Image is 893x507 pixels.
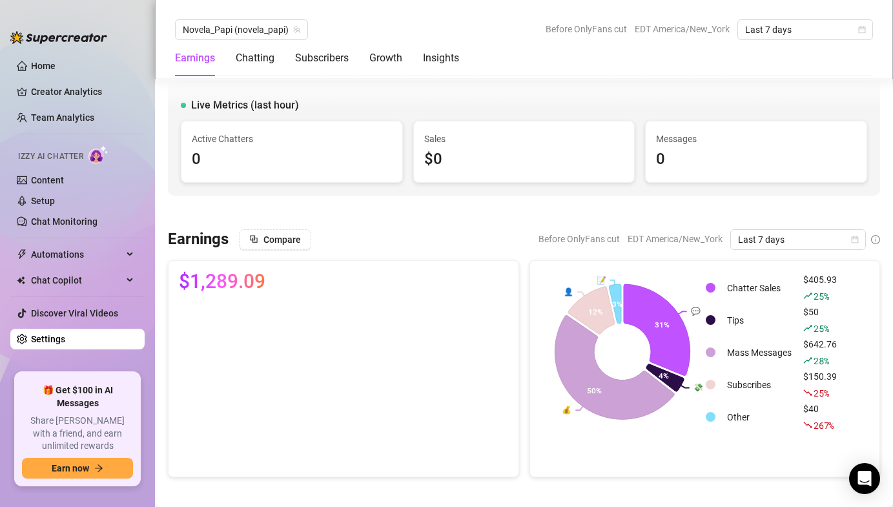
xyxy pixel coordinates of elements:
[94,464,103,473] span: arrow-right
[31,216,98,227] a: Chat Monitoring
[814,355,828,367] span: 28 %
[871,235,880,244] span: info-circle
[803,291,812,300] span: rise
[17,276,25,285] img: Chat Copilot
[803,356,812,365] span: rise
[745,20,865,39] span: Last 7 days
[546,19,627,39] span: Before OnlyFans cut
[424,147,624,172] div: $0
[31,175,64,185] a: Content
[249,234,258,243] span: block
[52,463,89,473] span: Earn now
[564,287,573,296] text: 👤
[22,458,133,479] button: Earn nowarrow-right
[31,308,118,318] a: Discover Viral Videos
[722,402,797,433] td: Other
[263,234,301,245] span: Compare
[293,26,301,34] span: team
[369,50,402,66] div: Growth
[803,420,812,429] span: fall
[849,463,880,494] div: Open Intercom Messenger
[17,249,27,260] span: thunderbolt
[31,81,134,102] a: Creator Analytics
[424,132,624,146] span: Sales
[22,384,133,409] span: 🎁 Get $100 in AI Messages
[803,369,837,400] div: $150.39
[691,306,701,316] text: 💬
[635,19,730,39] span: EDT America/New_York
[192,132,392,146] span: Active Chatters
[31,334,65,344] a: Settings
[858,26,866,34] span: calendar
[31,61,56,71] a: Home
[31,112,94,123] a: Team Analytics
[803,305,837,336] div: $50
[722,305,797,336] td: Tips
[168,229,229,250] h3: Earnings
[175,50,215,66] div: Earnings
[803,337,837,368] div: $642.76
[722,369,797,400] td: Subscribes
[22,415,133,453] span: Share [PERSON_NAME] with a friend, and earn unlimited rewards
[539,229,620,249] span: Before OnlyFans cut
[31,244,123,265] span: Automations
[88,145,108,164] img: AI Chatter
[814,322,828,335] span: 25 %
[851,236,859,243] span: calendar
[722,337,797,368] td: Mass Messages
[722,273,797,304] td: Chatter Sales
[628,229,723,249] span: EDT America/New_York
[192,147,392,172] div: 0
[295,50,349,66] div: Subscribers
[738,230,858,249] span: Last 7 days
[803,388,812,397] span: fall
[31,270,123,291] span: Chat Copilot
[423,50,459,66] div: Insights
[814,419,834,431] span: 267 %
[803,324,812,333] span: rise
[693,383,703,393] text: 💸
[18,150,83,163] span: Izzy AI Chatter
[803,273,837,304] div: $405.93
[814,387,828,399] span: 25 %
[31,196,55,206] a: Setup
[562,405,571,415] text: 💰
[183,20,300,39] span: Novela_Papi (novela_papi)
[179,271,265,292] span: $1,289.09
[656,147,856,172] div: 0
[803,402,837,433] div: $40
[656,132,856,146] span: Messages
[814,290,828,302] span: 25 %
[191,98,299,113] span: Live Metrics (last hour)
[10,31,107,44] img: logo-BBDzfeDw.svg
[239,229,311,250] button: Compare
[236,50,274,66] div: Chatting
[596,274,606,284] text: 📝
